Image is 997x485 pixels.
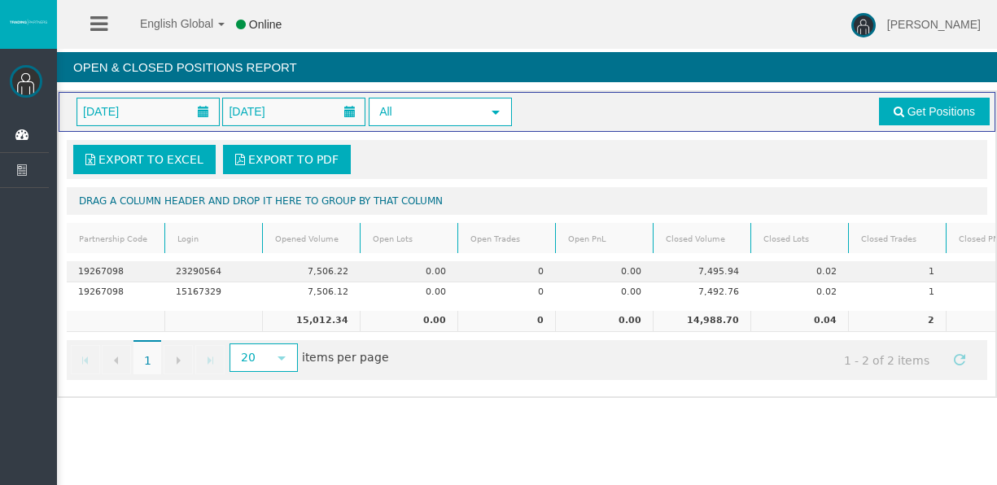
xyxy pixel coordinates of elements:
a: Refresh [946,345,973,373]
td: 1 [848,261,946,282]
td: 15167329 [164,282,262,303]
a: Go to the last page [195,345,225,374]
td: 0.04 [750,311,848,332]
a: Open Lots [363,228,456,250]
a: Open PnL [558,228,651,250]
span: All [370,99,481,125]
a: Closed Lots [754,228,846,250]
td: 0.00 [360,282,457,303]
td: 0 [457,261,555,282]
span: Go to the previous page [110,354,123,367]
td: 23290564 [164,261,262,282]
td: 7,506.12 [262,282,360,303]
td: 7,492.76 [653,282,750,303]
span: Online [249,18,282,31]
td: 19267098 [67,282,164,303]
span: 1 [133,340,161,374]
td: 0.00 [555,282,653,303]
span: items per page [225,345,389,372]
span: Get Positions [907,105,975,118]
span: Export to Excel [98,153,203,166]
a: Export to Excel [73,145,216,174]
span: Export to PDF [248,153,339,166]
td: 7,495.94 [653,261,750,282]
a: Closed Volume [656,228,749,250]
td: 1 [848,282,946,303]
td: 0.00 [555,311,653,332]
td: 0.00 [360,311,457,332]
a: Open Trades [461,228,553,250]
span: Go to the next page [172,354,185,367]
a: Closed Trades [851,228,944,250]
span: 1 - 2 of 2 items [829,345,945,375]
div: Drag a column header and drop it here to group by that column [67,187,987,215]
td: 15,012.34 [262,311,360,332]
td: 0.00 [360,261,457,282]
span: [PERSON_NAME] [887,18,981,31]
a: Go to the next page [164,345,193,374]
span: Go to the last page [203,354,216,367]
span: [DATE] [224,100,269,123]
td: 14,988.70 [653,311,750,332]
td: 0.02 [750,282,848,303]
span: 20 [231,345,266,370]
span: Go to the first page [79,354,92,367]
a: Export to PDF [223,145,351,174]
td: 0 [457,311,555,332]
a: Login [168,228,260,250]
span: Refresh [953,353,966,366]
span: English Global [119,17,213,30]
span: [DATE] [78,100,124,123]
td: 0.00 [555,261,653,282]
a: Go to the previous page [102,345,131,374]
td: 19267098 [67,261,164,282]
h4: Open & Closed Positions Report [57,52,997,82]
span: select [275,352,288,365]
img: logo.svg [8,19,49,25]
span: select [489,106,502,119]
a: Partnership Code [69,228,163,250]
td: 0 [457,282,555,303]
img: user-image [851,13,876,37]
a: Opened Volume [265,228,358,250]
a: Go to the first page [71,345,100,374]
td: 2 [848,311,946,332]
td: 7,506.22 [262,261,360,282]
td: 0.02 [750,261,848,282]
